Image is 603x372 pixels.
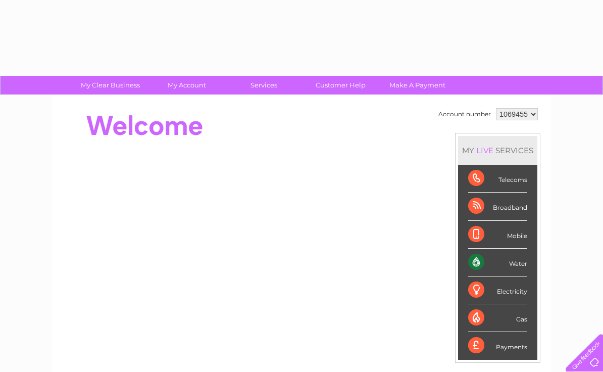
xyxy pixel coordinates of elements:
div: Broadband [468,193,527,220]
td: Account number [436,106,493,123]
div: Gas [468,304,527,332]
div: MY SERVICES [458,136,537,165]
div: Water [468,249,527,276]
div: Electricity [468,276,527,304]
a: My Account [145,76,229,95]
a: Make A Payment [376,76,459,95]
div: Payments [468,332,527,359]
div: Mobile [468,221,527,249]
div: LIVE [474,146,495,155]
a: Customer Help [299,76,382,95]
a: Services [222,76,306,95]
div: Telecoms [468,165,527,193]
a: My Clear Business [69,76,152,95]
